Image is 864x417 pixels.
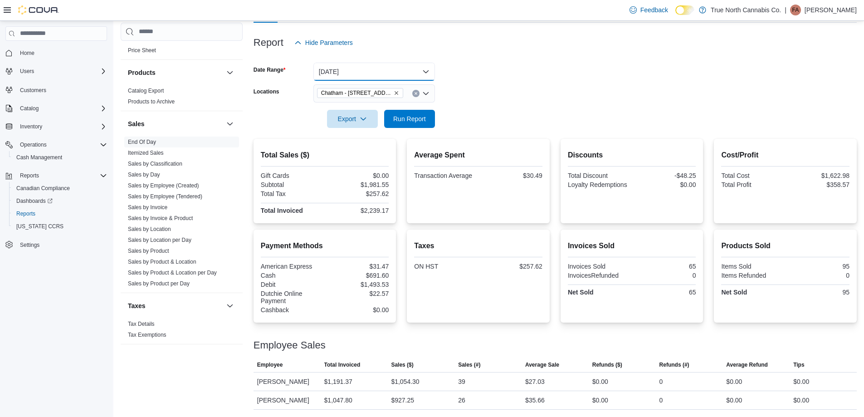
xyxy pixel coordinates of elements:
div: $257.62 [327,190,389,197]
h2: Average Spent [414,150,542,161]
div: $0.00 [793,376,809,387]
span: Tax Exemptions [128,331,166,339]
div: Cash [261,272,323,279]
div: $0.00 [793,395,809,406]
span: Users [20,68,34,75]
button: Catalog [16,103,42,114]
button: Cash Management [9,151,111,164]
div: 95 [787,289,849,296]
div: 65 [634,263,696,270]
span: Settings [20,241,39,249]
div: $1,047.80 [324,395,352,406]
div: Transaction Average [414,172,476,179]
div: Dutchie Online Payment [261,290,323,304]
div: Taxes [121,319,243,344]
div: [PERSON_NAME] [254,391,321,409]
span: Refunds (#) [659,361,689,368]
span: Settings [16,239,107,250]
div: Loyalty Redemptions [568,181,630,188]
span: Catalog [20,105,39,112]
button: Hide Parameters [291,34,356,52]
span: Sales by Product & Location [128,258,196,265]
span: Dashboards [16,197,53,205]
span: Sales by Employee (Tendered) [128,193,202,200]
label: Date Range [254,66,286,74]
div: Cashback [261,306,323,314]
h2: Taxes [414,240,542,251]
span: Itemized Sales [128,149,164,157]
div: 65 [634,289,696,296]
a: Cash Management [13,152,66,163]
div: $358.57 [787,181,849,188]
span: Cash Management [13,152,107,163]
a: End Of Day [128,139,156,145]
span: Sales by Location per Day [128,236,191,244]
a: Feedback [626,1,672,19]
div: Felicia-Ann Gagner [790,5,801,15]
div: American Express [261,263,323,270]
span: Catalog [16,103,107,114]
button: Export [327,110,378,128]
span: Customers [16,84,107,95]
div: Total Discount [568,172,630,179]
a: Sales by Classification [128,161,182,167]
button: Canadian Compliance [9,182,111,195]
button: Clear input [412,90,420,97]
span: Washington CCRS [13,221,107,232]
button: Users [16,66,38,77]
span: Chatham - [STREET_ADDRESS] [321,88,392,98]
div: $27.03 [525,376,545,387]
div: Total Cost [721,172,783,179]
div: $22.57 [327,290,389,297]
span: Dashboards [13,196,107,206]
div: [PERSON_NAME] [254,373,321,391]
span: Canadian Compliance [16,185,70,192]
button: [US_STATE] CCRS [9,220,111,233]
a: [US_STATE] CCRS [13,221,67,232]
p: [PERSON_NAME] [805,5,857,15]
strong: Net Sold [568,289,594,296]
div: $927.25 [391,395,414,406]
span: Cash Management [16,154,62,161]
span: Operations [20,141,47,148]
span: Inventory [20,123,42,130]
span: Catalog Export [128,87,164,94]
strong: Net Sold [721,289,747,296]
a: Sales by Product & Location per Day [128,270,217,276]
a: Sales by Product per Day [128,280,190,287]
div: 95 [787,263,849,270]
span: FA [792,5,799,15]
strong: Total Invoiced [261,207,303,214]
span: Hide Parameters [305,38,353,47]
span: Inventory [16,121,107,132]
a: Sales by Location [128,226,171,232]
a: Settings [16,240,43,250]
span: Home [20,49,34,57]
a: Itemized Sales [128,150,164,156]
a: Sales by Product [128,248,169,254]
div: $0.00 [726,376,742,387]
span: Refunds ($) [592,361,622,368]
div: $0.00 [327,172,389,179]
span: Users [16,66,107,77]
span: Run Report [393,114,426,123]
span: Average Refund [726,361,768,368]
h3: Employee Sales [254,340,326,351]
a: Customers [16,85,50,96]
div: 39 [458,376,465,387]
div: 0 [787,272,849,279]
div: Products [121,85,243,111]
a: Sales by Employee (Created) [128,182,199,189]
div: ON HST [414,263,476,270]
div: $1,981.55 [327,181,389,188]
h2: Products Sold [721,240,849,251]
div: 0 [634,272,696,279]
button: Sales [225,118,235,129]
span: Average Sale [525,361,559,368]
span: Home [16,47,107,59]
div: $691.60 [327,272,389,279]
span: Chatham - 85 King St W [317,88,403,98]
div: Items Refunded [721,272,783,279]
